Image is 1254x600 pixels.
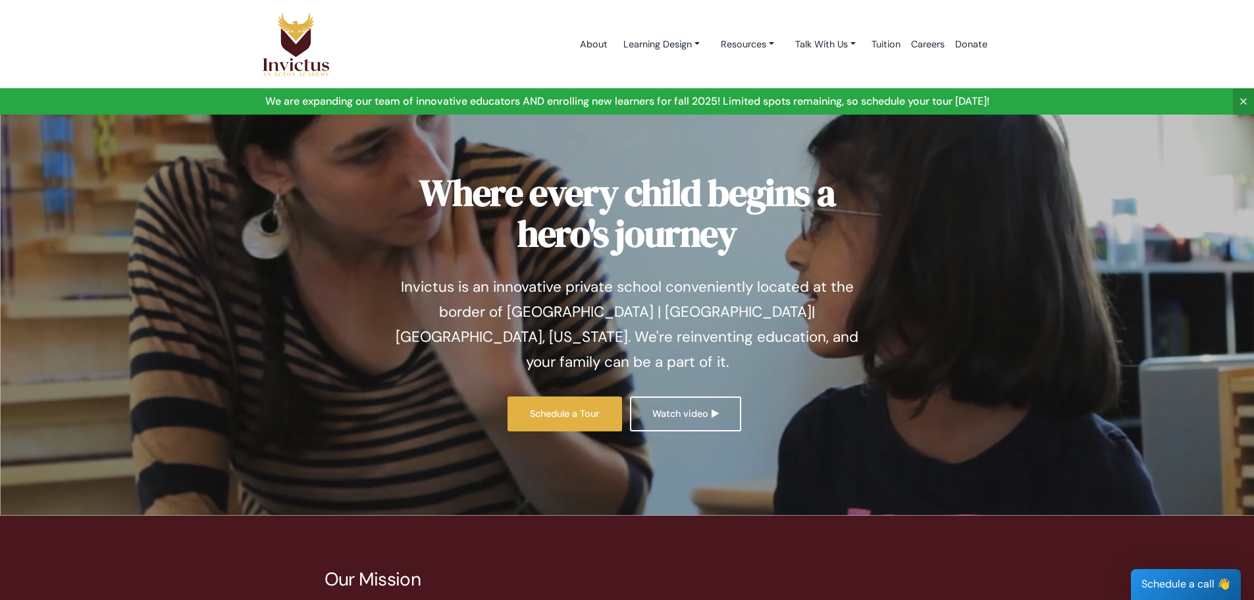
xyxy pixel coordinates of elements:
img: Logo [262,11,330,77]
a: Resources [710,32,785,57]
a: Learning Design [613,32,710,57]
h1: Where every child begins a hero's journey [387,173,868,254]
div: Schedule a call 👋 [1131,569,1241,600]
a: Schedule a Tour [508,396,622,431]
a: Talk With Us [785,32,866,57]
a: Watch video [630,396,741,431]
p: Our Mission [325,568,930,591]
a: Careers [906,16,950,72]
p: Invictus is an innovative private school conveniently located at the border of [GEOGRAPHIC_DATA] ... [387,275,868,375]
a: About [575,16,613,72]
a: Tuition [866,16,906,72]
a: Donate [950,16,993,72]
